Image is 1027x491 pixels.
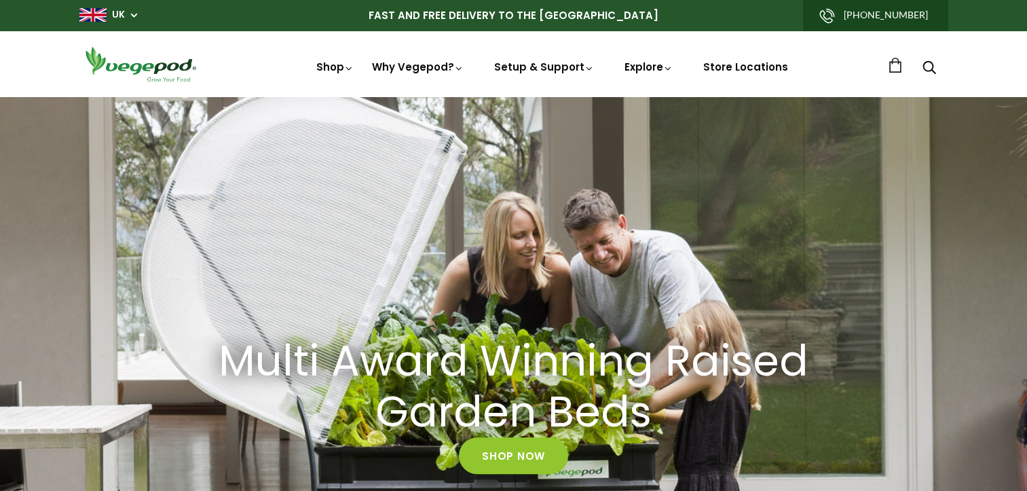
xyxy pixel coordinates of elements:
h2: Multi Award Winning Raised Garden Beds [208,336,819,438]
img: Vegepod [79,45,202,84]
a: UK [112,8,125,22]
a: Shop [316,60,354,74]
a: Explore [624,60,673,74]
a: Why Vegepod? [372,60,464,74]
a: Search [922,62,936,76]
a: Shop Now [459,438,568,475]
img: gb_large.png [79,8,107,22]
a: Multi Award Winning Raised Garden Beds [191,336,836,438]
a: Store Locations [703,60,788,74]
a: Setup & Support [494,60,595,74]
